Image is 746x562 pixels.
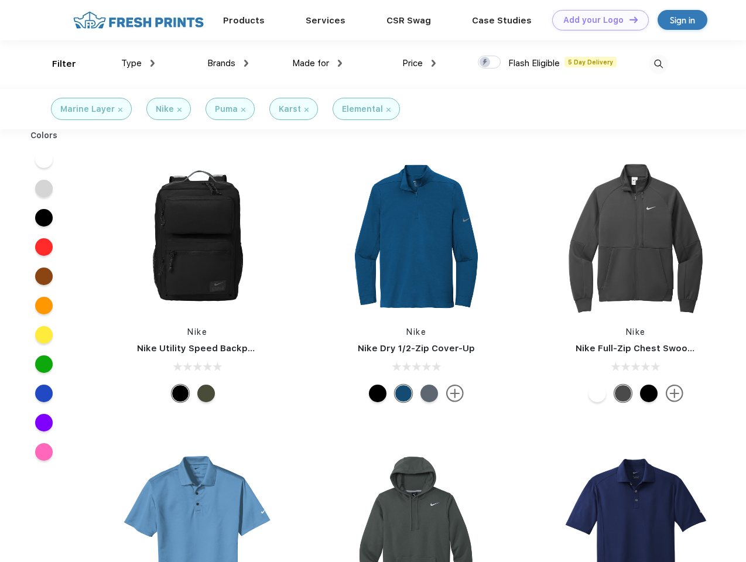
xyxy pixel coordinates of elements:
img: func=resize&h=266 [338,159,494,314]
a: Nike [626,327,646,337]
img: fo%20logo%202.webp [70,10,207,30]
div: Karst [279,103,301,115]
div: Marine Layer [60,103,115,115]
div: Nike [156,103,174,115]
a: Nike [406,327,426,337]
img: dropdown.png [150,60,155,67]
img: DT [629,16,638,23]
img: filter_cancel.svg [118,108,122,112]
img: more.svg [666,385,683,402]
div: Black [369,385,386,402]
img: dropdown.png [338,60,342,67]
img: filter_cancel.svg [386,108,391,112]
div: Navy Heather [420,385,438,402]
a: Sign in [658,10,707,30]
div: Black [640,385,658,402]
div: Puma [215,103,238,115]
img: func=resize&h=266 [119,159,275,314]
a: CSR Swag [386,15,431,26]
div: Filter [52,57,76,71]
span: Price [402,58,423,68]
img: dropdown.png [244,60,248,67]
img: dropdown.png [432,60,436,67]
a: Products [223,15,265,26]
div: Cargo Khaki [197,385,215,402]
img: desktop_search.svg [649,54,668,74]
div: Add your Logo [563,15,624,25]
a: Nike Utility Speed Backpack [137,343,264,354]
div: Elemental [342,103,383,115]
div: White [588,385,606,402]
span: 5 Day Delivery [564,57,617,67]
div: Anthracite [614,385,632,402]
span: Brands [207,58,235,68]
span: Flash Eligible [508,58,560,68]
img: filter_cancel.svg [177,108,182,112]
a: Nike Dry 1/2-Zip Cover-Up [358,343,475,354]
div: Sign in [670,13,695,27]
a: Services [306,15,345,26]
img: more.svg [446,385,464,402]
div: Black [172,385,189,402]
img: filter_cancel.svg [241,108,245,112]
span: Type [121,58,142,68]
span: Made for [292,58,329,68]
a: Nike Full-Zip Chest Swoosh Jacket [576,343,731,354]
img: filter_cancel.svg [304,108,309,112]
div: Gym Blue [395,385,412,402]
a: Nike [187,327,207,337]
div: Colors [22,129,67,142]
img: func=resize&h=266 [558,159,714,314]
